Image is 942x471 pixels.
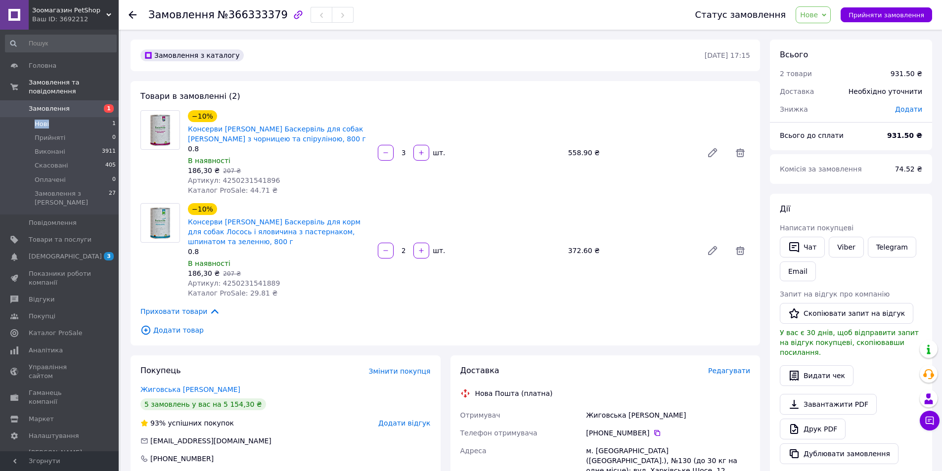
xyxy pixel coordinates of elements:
a: Telegram [868,237,916,257]
span: Замовлення та повідомлення [29,78,119,96]
span: Каталог ProSale: 29.81 ₴ [188,289,277,297]
span: Замовлення [148,9,215,21]
span: Додати [895,105,922,113]
span: Адреса [460,447,487,455]
span: Управління сайтом [29,363,91,381]
span: 0 [112,133,116,142]
span: [EMAIL_ADDRESS][DOMAIN_NAME] [150,437,271,445]
span: Знижка [780,105,808,113]
span: Маркет [29,415,54,424]
div: 5 замовлень у вас на 5 154,30 ₴ [140,398,266,410]
span: Всього [780,50,808,59]
span: Скасовані [35,161,68,170]
span: Налаштування [29,431,79,440]
span: Прийняті [35,133,65,142]
span: Відгуки [29,295,54,304]
div: [PHONE_NUMBER] [149,454,215,464]
span: Замовлення з [PERSON_NAME] [35,189,109,207]
a: Viber [829,237,863,257]
span: [DEMOGRAPHIC_DATA] [29,252,102,261]
a: Консерви [PERSON_NAME] Баскервіль для собак [PERSON_NAME] з чорницею та спіруліною, 800 г [188,125,366,143]
span: Видалити [730,143,750,163]
div: Замовлення з каталогу [140,49,244,61]
div: 0.8 [188,144,370,154]
span: В наявності [188,259,230,267]
div: Статус замовлення [695,10,786,20]
a: Консерви [PERSON_NAME] Баскервіль для корм для собак Лосось і яловичина з пастернаком, шпинатом т... [188,218,360,246]
span: 1 [104,104,114,113]
span: Головна [29,61,56,70]
button: Email [780,261,816,281]
span: Прийняти замовлення [849,11,924,19]
span: Каталог ProSale: 44.71 ₴ [188,186,277,194]
div: Жиговська [PERSON_NAME] [584,406,752,424]
span: Отримувач [460,411,500,419]
div: Необхідно уточнити [843,81,928,102]
span: У вас є 30 днів, щоб відправити запит на відгук покупцеві, скопіювавши посилання. [780,329,919,356]
div: Нова Пошта (платна) [473,388,555,398]
span: Додати товар [140,325,750,336]
span: Нове [800,11,818,19]
div: 372.60 ₴ [564,244,699,257]
div: [PHONE_NUMBER] [586,428,750,438]
span: 3911 [102,147,116,156]
span: Зоомагазин PetShop [32,6,106,15]
input: Пошук [5,35,117,52]
span: 207 ₴ [223,168,241,174]
span: 1 [112,120,116,128]
span: Змінити покупця [369,367,431,375]
button: Чат [780,237,825,257]
span: 74.52 ₴ [895,165,922,173]
span: Артикул: 4250231541889 [188,279,280,287]
span: Запит на відгук про компанію [780,290,890,298]
button: Чат з покупцем [920,411,940,430]
div: шт. [430,246,446,256]
span: 27 [109,189,116,207]
span: В наявності [188,157,230,165]
span: 3 [104,252,114,260]
span: Доставка [460,366,499,375]
span: 93% [150,419,166,427]
div: Повернутися назад [129,10,136,20]
span: Показники роботи компанії [29,269,91,287]
div: 558.90 ₴ [564,146,699,160]
span: Редагувати [708,367,750,375]
span: Дії [780,204,790,214]
span: Каталог ProSale [29,329,82,338]
span: Оплачені [35,175,66,184]
span: Написати покупцеві [780,224,853,232]
a: Друк PDF [780,419,846,439]
button: Скопіювати запит на відгук [780,303,913,324]
button: Прийняти замовлення [841,7,932,22]
span: №366333379 [218,9,288,21]
span: Телефон отримувача [460,429,538,437]
span: Покупці [29,312,55,321]
span: 186,30 ₴ [188,167,220,174]
span: Додати відгук [378,419,430,427]
span: Артикул: 4250231541896 [188,176,280,184]
span: Видалити [730,241,750,260]
a: Жиговська [PERSON_NAME] [140,385,240,393]
span: 405 [105,161,116,170]
span: Всього до сплати [780,131,844,139]
div: 0.8 [188,247,370,257]
span: Виконані [35,147,65,156]
button: Видати чек [780,365,853,386]
a: Редагувати [703,241,722,260]
div: шт. [430,148,446,158]
span: Приховати товари [140,306,220,317]
div: −10% [188,110,217,122]
span: 207 ₴ [223,270,241,277]
span: 186,30 ₴ [188,269,220,277]
span: Товари та послуги [29,235,91,244]
span: Товари в замовленні (2) [140,91,240,101]
span: Аналітика [29,346,63,355]
span: Гаманець компанії [29,388,91,406]
img: Консерви Baskerville Баскервіль для собак Оленина з чорницею та спіруліною, 800 г [147,111,173,149]
time: [DATE] 17:15 [705,51,750,59]
div: 931.50 ₴ [891,69,922,79]
a: Завантажити PDF [780,394,877,415]
span: Нові [35,120,49,128]
span: Замовлення [29,104,70,113]
a: Редагувати [703,143,722,163]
